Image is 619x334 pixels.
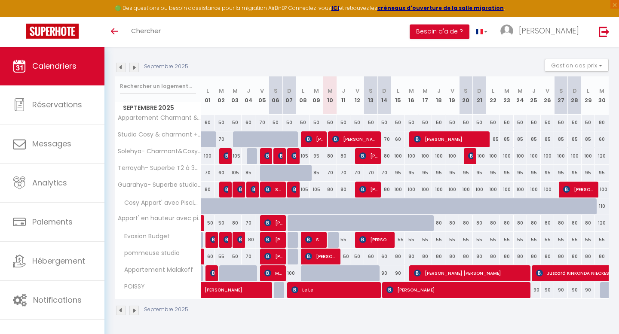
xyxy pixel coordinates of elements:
[116,131,202,138] span: Studio Cosy & charmant + piscine
[459,232,473,248] div: 55
[582,165,595,181] div: 95
[514,115,527,131] div: 50
[247,87,250,95] abbr: J
[242,115,255,131] div: 60
[282,265,296,281] div: 100
[278,148,283,164] span: [PERSON_NAME]
[563,181,595,197] span: [PERSON_NAME]
[233,87,238,95] abbr: M
[342,87,345,95] abbr: J
[405,165,419,181] div: 95
[418,249,432,264] div: 80
[587,87,589,95] abbr: L
[514,232,527,248] div: 55
[377,131,391,147] div: 70
[527,215,541,231] div: 80
[409,87,414,95] abbr: M
[116,165,202,171] span: Terrayah- Superbe T2 à 3mn de la plage
[554,131,568,147] div: 85
[296,76,310,115] th: 08
[323,76,337,115] th: 10
[554,249,568,264] div: 80
[264,248,283,264] span: [PERSON_NAME]
[432,215,446,231] div: 80
[432,76,446,115] th: 18
[500,249,514,264] div: 80
[541,131,555,147] div: 85
[568,131,582,147] div: 85
[473,76,487,115] th: 21
[445,115,459,131] div: 50
[500,115,514,131] div: 50
[541,76,555,115] th: 26
[224,181,228,197] span: [PERSON_NAME]
[554,232,568,248] div: 55
[459,249,473,264] div: 80
[459,165,473,181] div: 95
[224,231,228,248] span: [PERSON_NAME]
[527,148,541,164] div: 100
[125,17,167,47] a: Chercher
[595,131,609,147] div: 60
[568,215,582,231] div: 80
[494,17,590,47] a: ... [PERSON_NAME]
[215,165,228,181] div: 60
[405,115,419,131] div: 50
[337,182,351,197] div: 80
[228,115,242,131] div: 50
[518,87,523,95] abbr: M
[120,79,196,94] input: Rechercher un logement...
[486,148,500,164] div: 100
[144,63,188,71] p: Septembre 2025
[568,165,582,181] div: 95
[32,61,77,71] span: Calendriers
[369,87,373,95] abbr: S
[131,26,161,35] span: Chercher
[595,76,609,115] th: 30
[473,148,487,164] div: 100
[519,25,579,36] span: [PERSON_NAME]
[309,76,323,115] th: 09
[391,232,405,248] div: 55
[473,182,487,197] div: 100
[595,148,609,164] div: 120
[323,148,337,164] div: 80
[377,165,391,181] div: 70
[228,148,242,164] div: 105
[459,76,473,115] th: 20
[309,165,323,181] div: 85
[397,87,399,95] abbr: L
[541,148,555,164] div: 100
[568,148,582,164] div: 100
[350,165,364,181] div: 70
[595,198,609,214] div: 110
[355,87,359,95] abbr: V
[391,265,405,281] div: 90
[228,249,242,264] div: 50
[541,182,555,197] div: 100
[201,148,215,164] div: 100
[599,26,610,37] img: logout
[255,115,269,131] div: 70
[414,131,487,147] span: [PERSON_NAME]
[554,148,568,164] div: 100
[486,115,500,131] div: 50
[201,282,215,298] a: [PERSON_NAME]
[264,265,283,281] span: MERLY MAKANA
[527,131,541,147] div: 85
[527,165,541,181] div: 95
[296,182,310,197] div: 105
[595,182,609,197] div: 100
[323,165,337,181] div: 70
[264,215,283,231] span: [PERSON_NAME]
[116,282,149,291] span: POISSY
[337,165,351,181] div: 70
[486,215,500,231] div: 80
[377,182,391,197] div: 80
[445,76,459,115] th: 19
[210,231,215,248] span: [PERSON_NAME]
[33,295,82,305] span: Notifications
[500,148,514,164] div: 100
[364,76,378,115] th: 13
[486,182,500,197] div: 100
